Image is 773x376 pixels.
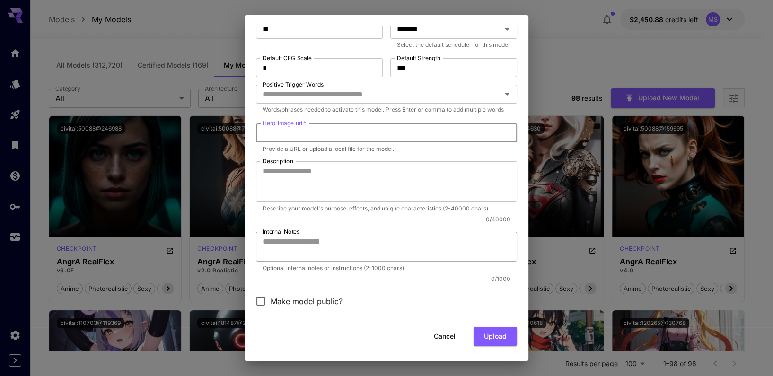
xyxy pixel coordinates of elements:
[474,327,517,346] button: Upload
[263,263,510,273] p: Optional internal notes or instructions (2-1000 chars)
[256,215,510,224] p: 0 / 40000
[501,87,514,101] button: Open
[263,80,324,88] label: Positive Trigger Words
[263,157,293,165] label: Description
[256,274,510,284] p: 0 / 1000
[501,23,514,36] button: Open
[263,54,312,62] label: Default CFG Scale
[263,105,510,114] p: Words/phrases needed to activate this model. Press Enter or comma to add multiple words
[397,54,440,62] label: Default Strength
[263,227,299,236] label: Internal Notes
[263,119,306,127] label: Hero image url
[271,296,343,307] span: Make model public?
[263,144,510,154] p: Provide a URL or upload a local file for the model.
[397,40,510,50] p: Select the default scheduler for this model
[263,204,510,213] p: Describe your model's purpose, effects, and unique characteristics (2-40000 chars)
[423,327,466,346] button: Cancel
